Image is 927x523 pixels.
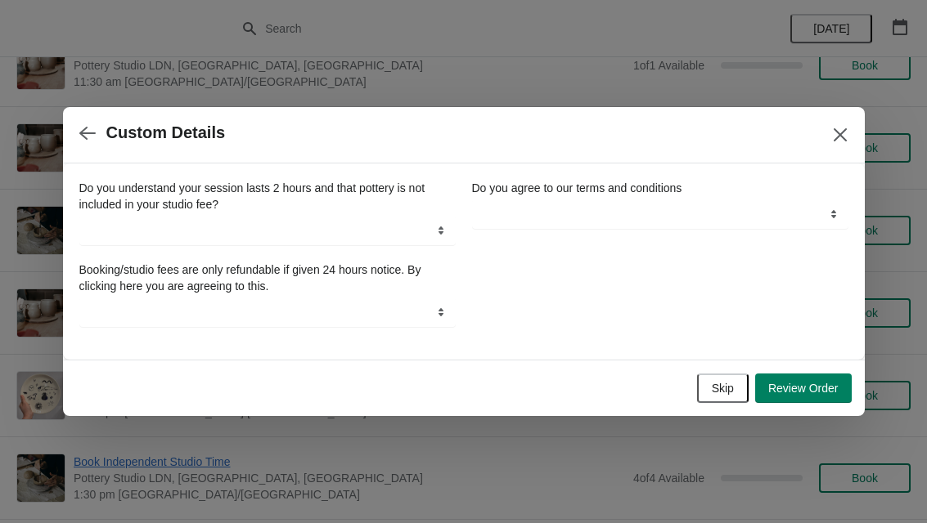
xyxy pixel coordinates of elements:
button: Review Order [755,373,852,403]
button: Close [826,120,855,150]
span: Skip [712,382,734,395]
label: Booking/studio fees are only refundable if given 24 hours notice. By clicking here you are agreei... [79,261,456,294]
span: Review Order [768,382,839,395]
button: Skip [697,373,749,403]
h2: Custom Details [106,123,226,142]
label: Do you understand your session lasts 2 hours and that pottery is not included in your studio fee? [79,180,456,212]
label: Do you agree to our terms and conditions [472,180,682,196]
